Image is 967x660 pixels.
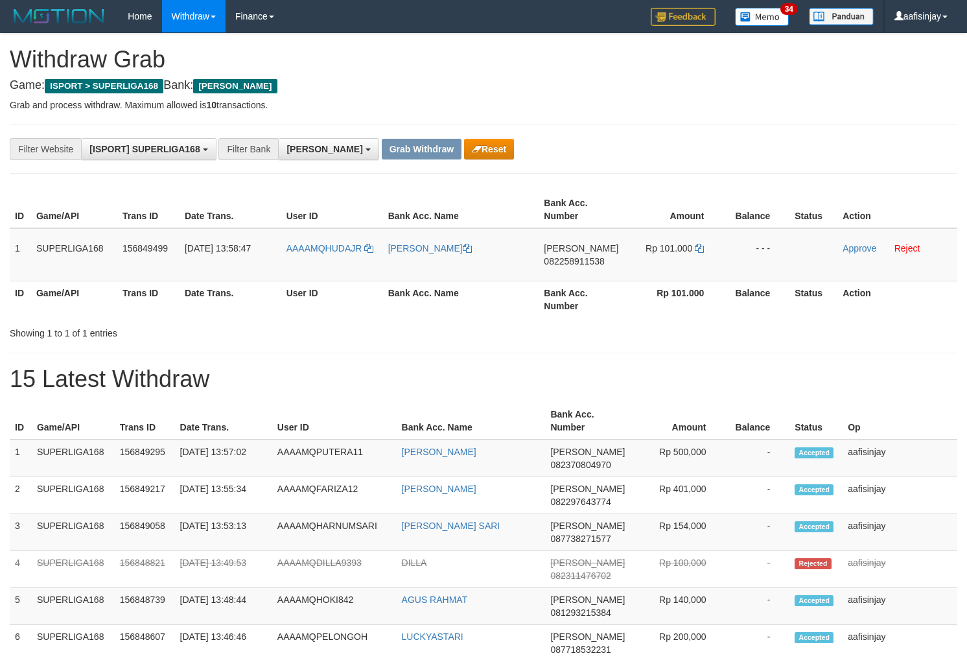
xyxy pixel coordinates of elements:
th: Balance [723,281,789,318]
td: [DATE] 13:57:02 [175,440,272,477]
img: Feedback.jpg [651,8,716,26]
span: ISPORT > SUPERLIGA168 [45,79,163,93]
td: [DATE] 13:55:34 [175,477,272,514]
th: ID [10,191,31,228]
span: [PERSON_NAME] [550,631,625,642]
th: Balance [725,403,789,440]
div: Filter Website [10,138,81,160]
a: LUCKYASTARI [402,631,463,642]
span: Accepted [795,632,833,643]
a: Reject [894,243,920,253]
th: Game/API [31,281,117,318]
th: User ID [272,403,397,440]
span: [PERSON_NAME] [550,447,625,457]
span: [PERSON_NAME] [544,243,618,253]
td: 156849295 [115,440,175,477]
a: [PERSON_NAME] [402,447,476,457]
th: ID [10,403,32,440]
td: Rp 154,000 [631,514,726,551]
h1: Withdraw Grab [10,47,957,73]
th: Date Trans. [180,191,281,228]
td: SUPERLIGA168 [31,228,117,281]
th: Rp 101.000 [623,281,723,318]
th: Action [837,191,957,228]
th: Status [789,191,837,228]
td: SUPERLIGA168 [32,588,115,625]
div: Filter Bank [218,138,278,160]
td: AAAAMQDILLA9393 [272,551,397,588]
span: Accepted [795,595,833,606]
h1: 15 Latest Withdraw [10,366,957,392]
span: Copy 087738271577 to clipboard [550,534,611,544]
th: Bank Acc. Number [539,191,623,228]
th: Date Trans. [175,403,272,440]
span: Copy 082297643774 to clipboard [550,497,611,507]
th: User ID [281,281,383,318]
span: 156849499 [122,243,168,253]
a: Approve [843,243,876,253]
td: aafisinjay [843,440,957,477]
span: Accepted [795,484,833,495]
th: Bank Acc. Number [539,281,623,318]
th: Status [789,403,843,440]
td: SUPERLIGA168 [32,551,115,588]
td: 1 [10,228,31,281]
th: Trans ID [115,403,175,440]
button: [PERSON_NAME] [278,138,379,160]
th: Balance [723,191,789,228]
span: [PERSON_NAME] [550,595,625,605]
td: SUPERLIGA168 [32,440,115,477]
span: Copy 082311476702 to clipboard [550,571,611,581]
td: Rp 100,000 [631,551,726,588]
th: Amount [623,191,723,228]
td: aafisinjay [843,588,957,625]
td: AAAAMQHARNUMSARI [272,514,397,551]
th: Game/API [32,403,115,440]
span: Accepted [795,521,833,532]
span: Accepted [795,447,833,458]
img: panduan.png [809,8,874,25]
td: Rp 140,000 [631,588,726,625]
span: Copy 082370804970 to clipboard [550,460,611,470]
th: Game/API [31,191,117,228]
td: aafisinjay [843,514,957,551]
th: User ID [281,191,383,228]
td: AAAAMQPUTERA11 [272,440,397,477]
td: SUPERLIGA168 [32,477,115,514]
th: Date Trans. [180,281,281,318]
th: Bank Acc. Name [397,403,546,440]
span: [ISPORT] SUPERLIGA168 [89,144,200,154]
td: AAAAMQHOKI842 [272,588,397,625]
span: 34 [780,3,798,15]
td: 156848739 [115,588,175,625]
td: 3 [10,514,32,551]
span: Rejected [795,558,831,569]
img: MOTION_logo.png [10,6,108,26]
th: Trans ID [117,191,180,228]
td: Rp 500,000 [631,440,726,477]
h4: Game: Bank: [10,79,957,92]
td: - [725,440,789,477]
a: [PERSON_NAME] [402,484,476,494]
th: Bank Acc. Number [545,403,630,440]
td: Rp 401,000 [631,477,726,514]
td: AAAAMQFARIZA12 [272,477,397,514]
span: Rp 101.000 [646,243,692,253]
td: 156848821 [115,551,175,588]
span: [DATE] 13:58:47 [185,243,251,253]
td: [DATE] 13:49:53 [175,551,272,588]
td: - [725,514,789,551]
span: Copy 087718532231 to clipboard [550,644,611,655]
a: AGUS RAHMAT [402,595,468,605]
td: 4 [10,551,32,588]
td: - [725,551,789,588]
span: [PERSON_NAME] [550,484,625,494]
button: Grab Withdraw [382,139,461,159]
a: Copy 101000 to clipboard [695,243,704,253]
td: 1 [10,440,32,477]
th: Op [843,403,957,440]
a: DILLA [402,558,427,568]
td: [DATE] 13:53:13 [175,514,272,551]
td: - - - [723,228,789,281]
td: aafisinjay [843,551,957,588]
